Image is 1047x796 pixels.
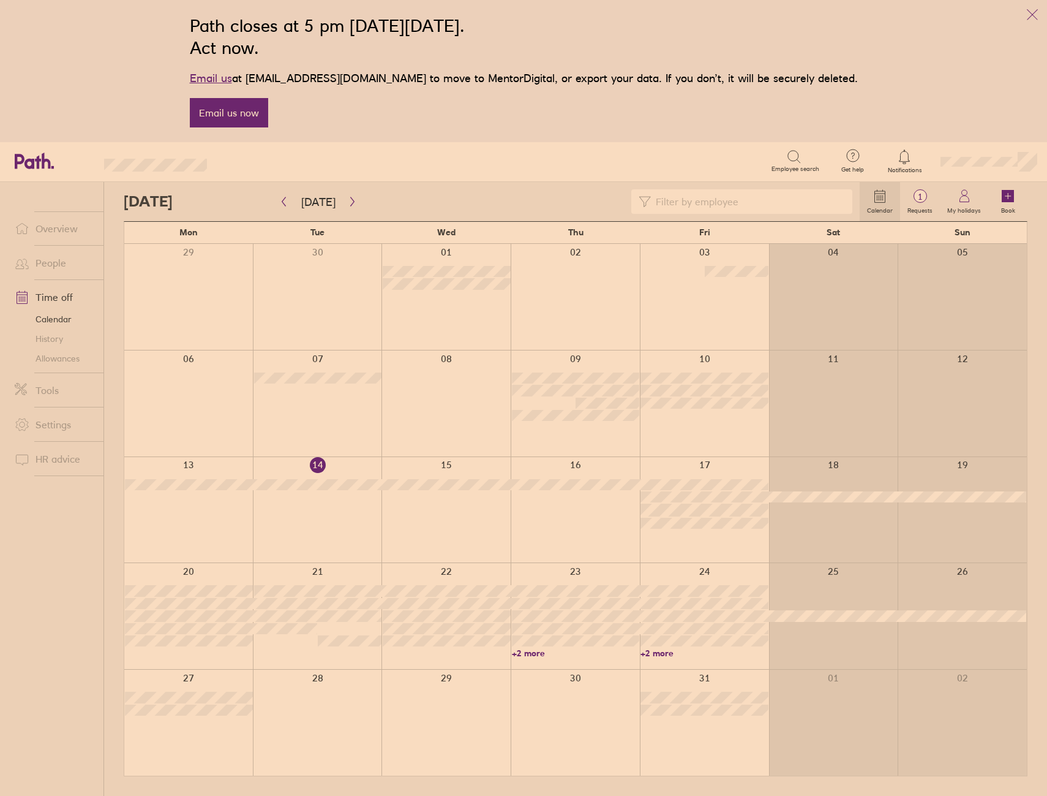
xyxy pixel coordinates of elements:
a: HR advice [5,447,103,471]
a: Allowances [5,349,103,368]
a: My holidays [940,182,988,221]
button: [DATE] [291,192,345,212]
a: Calendar [5,309,103,329]
a: Book [988,182,1027,221]
a: Time off [5,285,103,309]
span: Get help [833,166,872,173]
a: +2 more [512,648,640,659]
div: Search [240,155,271,166]
p: at [EMAIL_ADDRESS][DOMAIN_NAME] to move to MentorDigital, or export your data. If you don’t, it w... [190,70,858,87]
label: Book [994,203,1023,214]
a: Email us [190,72,232,85]
span: 1 [900,192,940,202]
a: Tools [5,378,103,403]
input: Filter by employee [651,190,845,213]
a: Settings [5,412,103,437]
span: Tue [310,227,325,237]
a: Email us now [190,98,268,127]
span: Fri [699,227,710,237]
a: Calendar [860,182,900,221]
span: Thu [568,227,584,237]
a: +2 more [640,648,768,659]
span: Notifications [885,167,925,174]
a: History [5,329,103,349]
label: Requests [900,203,940,214]
span: Wed [437,227,456,237]
a: Notifications [885,148,925,174]
span: Mon [179,227,198,237]
label: My holidays [940,203,988,214]
a: 1Requests [900,182,940,221]
span: Sun [955,227,970,237]
span: Employee search [771,165,819,173]
label: Calendar [860,203,900,214]
span: Sat [827,227,840,237]
a: People [5,251,103,275]
a: Overview [5,216,103,241]
h2: Path closes at 5 pm [DATE][DATE]. Act now. [190,15,858,59]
